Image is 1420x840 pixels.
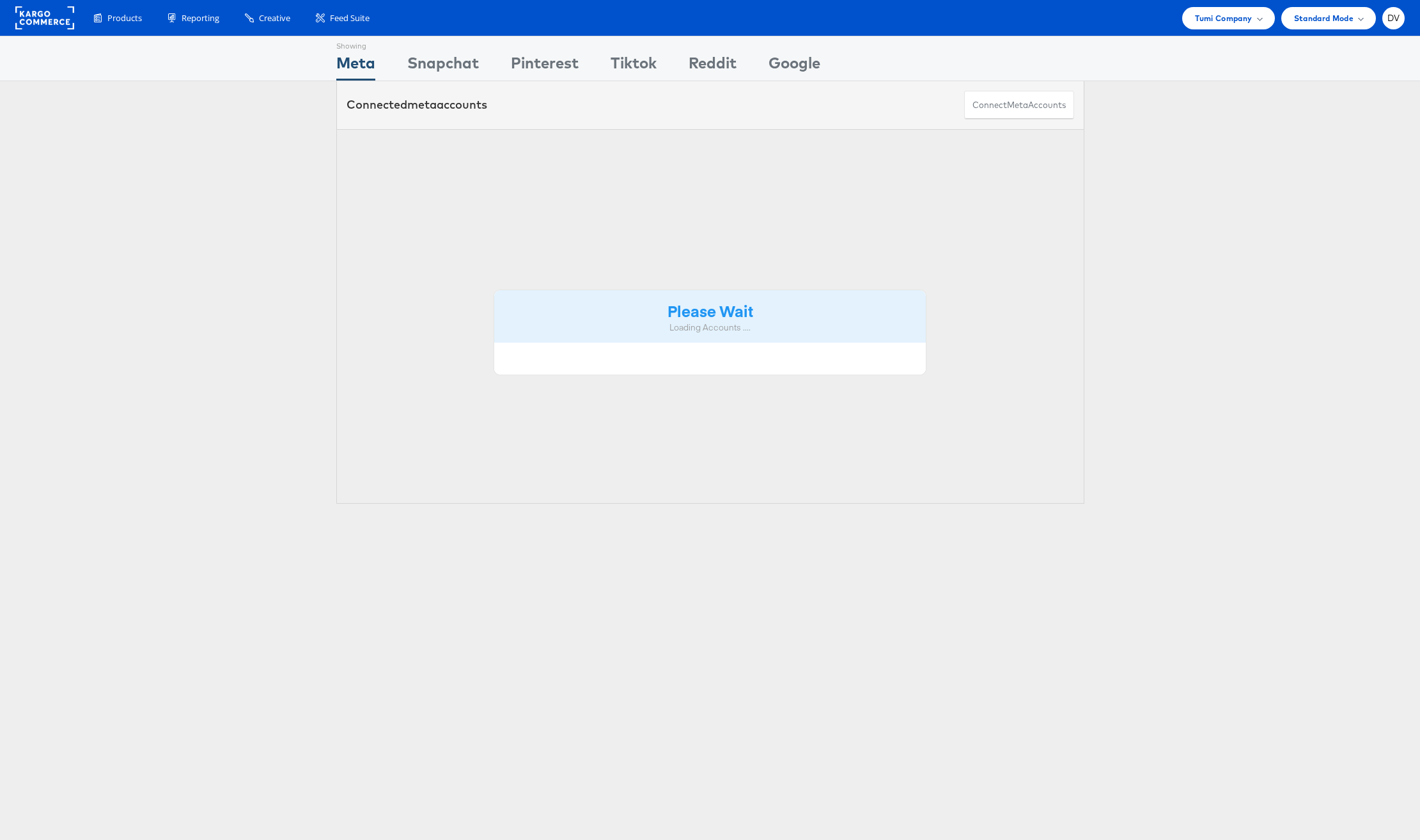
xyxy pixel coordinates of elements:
strong: Please Wait [667,300,753,321]
span: Reporting [182,12,219,24]
span: meta [1007,99,1028,111]
div: Showing [336,36,375,52]
span: Feed Suite [330,12,370,24]
button: ConnectmetaAccounts [964,91,1074,120]
span: Creative [259,12,290,24]
div: Google [769,52,820,81]
span: Products [107,12,142,24]
div: Connected accounts [347,97,487,113]
div: Reddit [689,52,737,81]
span: Standard Mode [1294,12,1354,25]
div: Snapchat [407,52,479,81]
span: meta [407,97,437,112]
div: Pinterest [511,52,579,81]
div: Loading Accounts .... [504,322,917,334]
div: Meta [336,52,375,81]
span: Tumi Company [1195,12,1252,25]
span: DV [1387,14,1400,22]
div: Tiktok [611,52,657,81]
